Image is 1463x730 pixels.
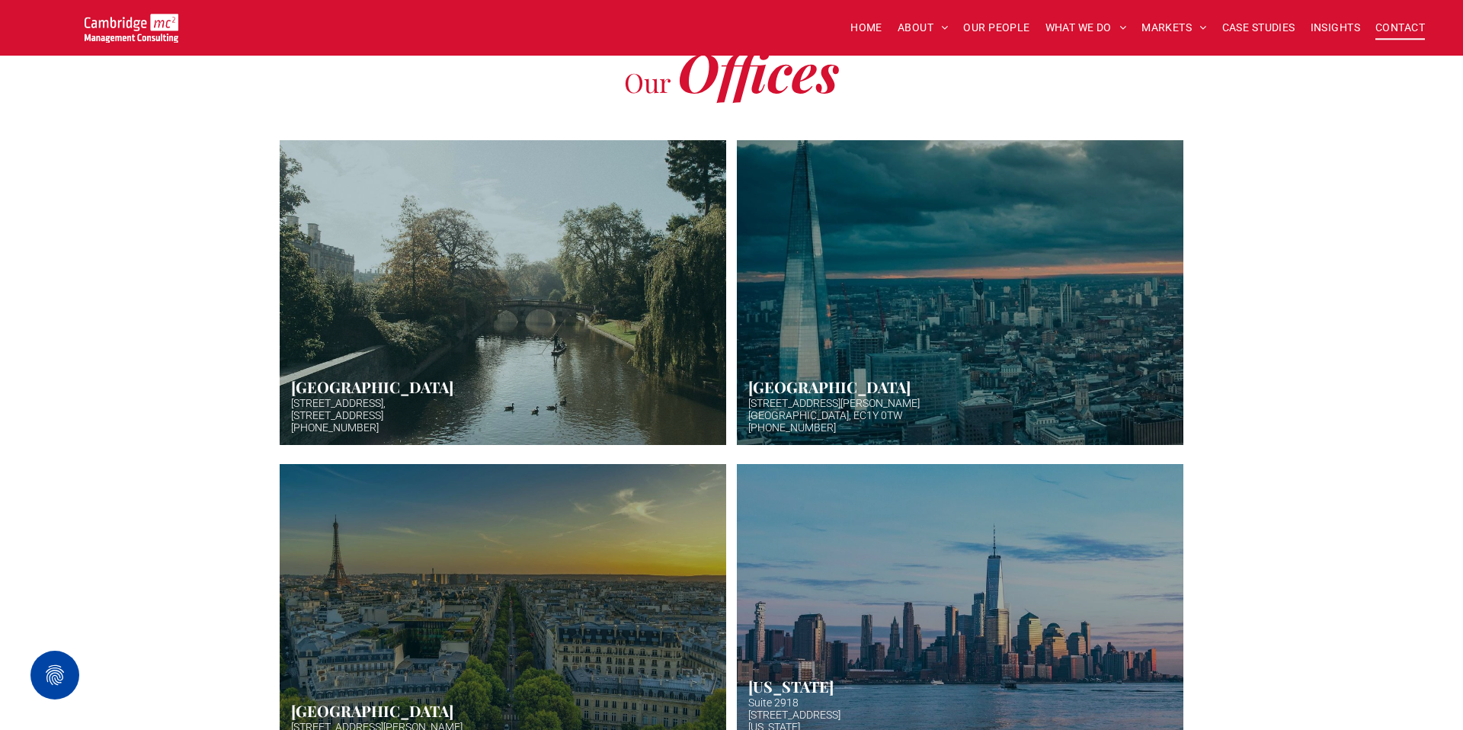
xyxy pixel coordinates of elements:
[624,64,671,100] span: Our
[85,14,178,43] img: Go to Homepage
[1368,16,1433,40] a: CONTACT
[843,16,890,40] a: HOME
[723,131,1196,454] a: Aerial photo of Tower Bridge, London. Thames snakes into distance. Hazy background.
[890,16,956,40] a: ABOUT
[1134,16,1214,40] a: MARKETS
[1038,16,1135,40] a: WHAT WE DO
[956,16,1037,40] a: OUR PEOPLE
[677,35,839,107] span: Offices
[1215,16,1303,40] a: CASE STUDIES
[1303,16,1368,40] a: INSIGHTS
[85,16,178,32] a: Your Business Transformed | Cambridge Management Consulting
[280,140,726,445] a: Hazy afternoon photo of river and bridge in Cambridge. Punt boat in middle-distance. Trees either...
